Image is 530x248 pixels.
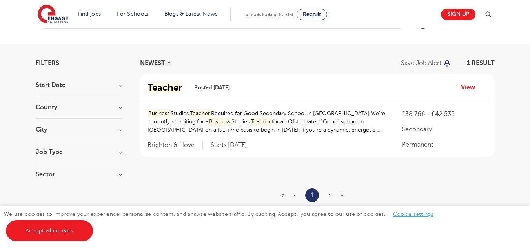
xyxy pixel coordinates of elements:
h3: Job Type [36,149,122,155]
span: « [281,192,284,199]
p: £38,766 - £42,535 [402,109,486,119]
p: Save job alert [401,60,441,66]
span: Recruit [303,11,321,17]
a: For Schools [117,11,148,17]
h3: Sector [36,171,122,177]
p: Permanent [402,140,486,149]
img: Engage Education [38,5,68,24]
a: Blogs & Latest News [164,11,218,17]
a: 1 [311,190,313,200]
h3: Start Date [36,82,122,88]
span: Posted [DATE] [194,83,230,92]
span: Filters [36,60,59,66]
p: Secondary [402,125,486,134]
span: » [340,192,343,199]
p: Studies Required for Good Secondary School in [GEOGRAPHIC_DATA] We’re currently recruiting for a ... [148,109,386,134]
p: Starts [DATE] [211,141,247,149]
a: Teacher [148,82,188,93]
a: Recruit [297,9,327,20]
a: Find jobs [78,11,101,17]
span: We use cookies to improve your experience, personalise content, and analyse website traffic. By c... [4,211,441,234]
mark: Teacher [189,109,211,118]
a: Accept all cookies [6,220,93,241]
mark: Business [148,109,171,118]
h3: City [36,127,122,133]
a: Cookie settings [393,211,433,217]
mark: Teacher [250,118,272,126]
span: › [328,192,331,199]
mark: Teacher [148,82,182,93]
span: Schools looking for staff [244,12,295,17]
a: Sign up [441,9,475,20]
mark: Business [208,118,232,126]
h3: County [36,104,122,110]
button: Save job alert [401,60,452,66]
span: Brighton & Hove [148,141,203,149]
span: 1 result [467,60,495,67]
a: View [461,82,481,92]
span: ‹ [294,192,296,199]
